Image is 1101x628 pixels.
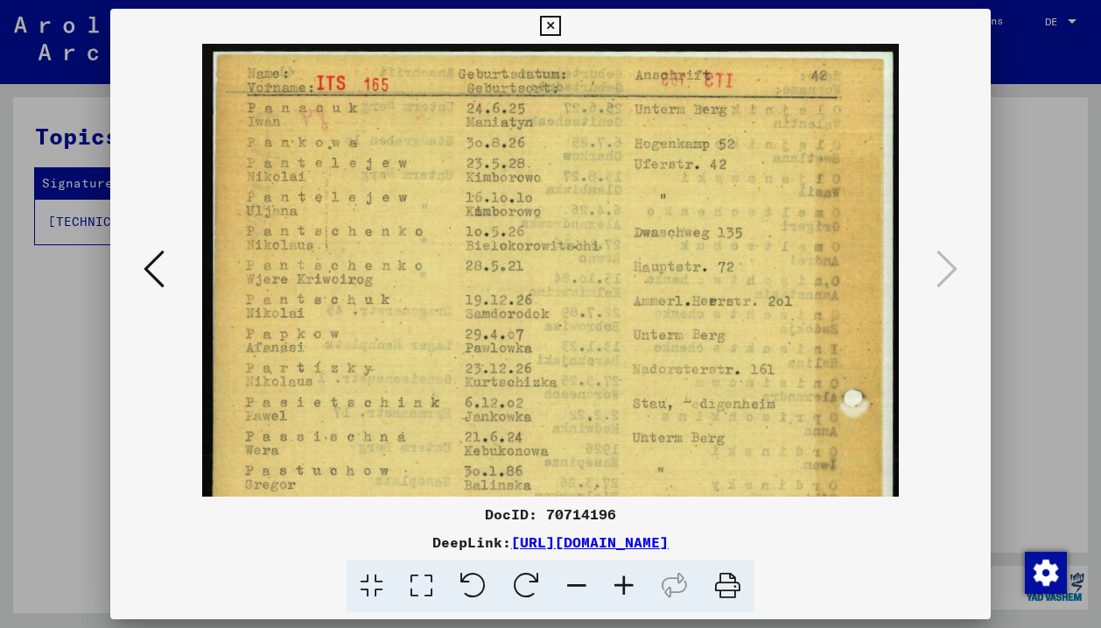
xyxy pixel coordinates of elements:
[511,533,669,551] a: [URL][DOMAIN_NAME]
[110,504,991,525] div: DocID: 70714196
[1025,552,1067,594] img: Zustimmung ändern
[1024,551,1066,593] div: Zustimmung ändern
[110,532,991,553] div: DeepLink:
